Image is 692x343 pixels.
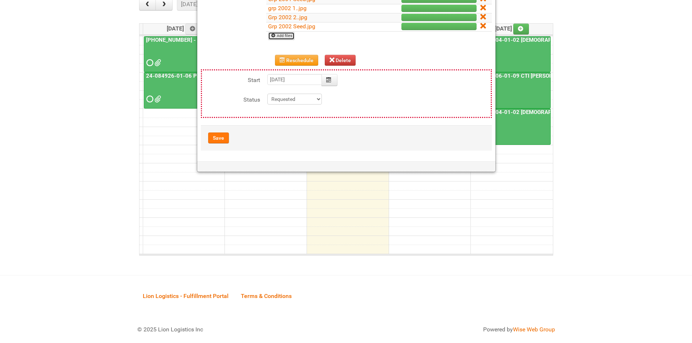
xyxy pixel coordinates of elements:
a: 25-039404-01-02 [DEMOGRAPHIC_DATA] Wet Shave SQM [472,37,620,43]
a: Grp 2002 Seed.jpg [268,23,315,30]
div: Powered by [355,325,555,334]
a: 25-039404-01-02 [DEMOGRAPHIC_DATA] Wet Shave SQM [472,36,551,73]
button: Calendar [321,74,337,86]
a: 25-016806-01-09 CTI [PERSON_NAME] Bar Superior HUT [472,73,618,79]
a: 24-084926-01-06 Pack Collab Wand Tint [145,73,250,79]
a: 25-039404-01-02 [DEMOGRAPHIC_DATA] Wet Shave SQM - photo slot [472,109,551,145]
a: Lion Logistics - Fulfillment Portal [137,285,234,307]
span: [DATE] [167,25,201,32]
button: Reschedule [275,55,318,66]
a: Terms & Conditions [235,285,297,307]
a: Add an event [185,24,201,34]
span: Requested [146,97,151,102]
a: 24-084926-01-06 Pack Collab Wand Tint [144,72,223,109]
a: grp 2002 1..jpg [268,5,307,12]
a: [PHONE_NUMBER] - R+F InnoCPT [144,36,223,73]
a: Add files [268,32,295,40]
button: Delete [325,55,356,66]
span: [DATE] [495,25,529,32]
a: Wise Web Group [513,326,555,333]
span: Lion Logistics - Fulfillment Portal [143,293,228,299]
label: Status [202,94,260,104]
span: MDN 25-032854-01-08 Left overs.xlsx MOR 25-032854-01-08.xlsm 25_032854_01_LABELS_Lion.xlsx MDN 25... [154,60,159,65]
a: Add an event [513,24,529,34]
a: [PHONE_NUMBER] - R+F InnoCPT [145,37,230,43]
label: Start [202,74,260,85]
a: 25-016806-01-09 CTI [PERSON_NAME] Bar Superior HUT [472,72,551,109]
span: Terms & Conditions [241,293,292,299]
button: Save [208,132,229,143]
span: grp 1001 2..jpg group 1001 1..jpg MOR 24-084926-01-08.xlsm Labels 24-084926-01-06 Pack Collab Wan... [154,97,159,102]
div: © 2025 Lion Logistics Inc [132,320,343,339]
span: Requested [146,60,151,65]
a: Grp 2002 2..jpg [268,14,307,21]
